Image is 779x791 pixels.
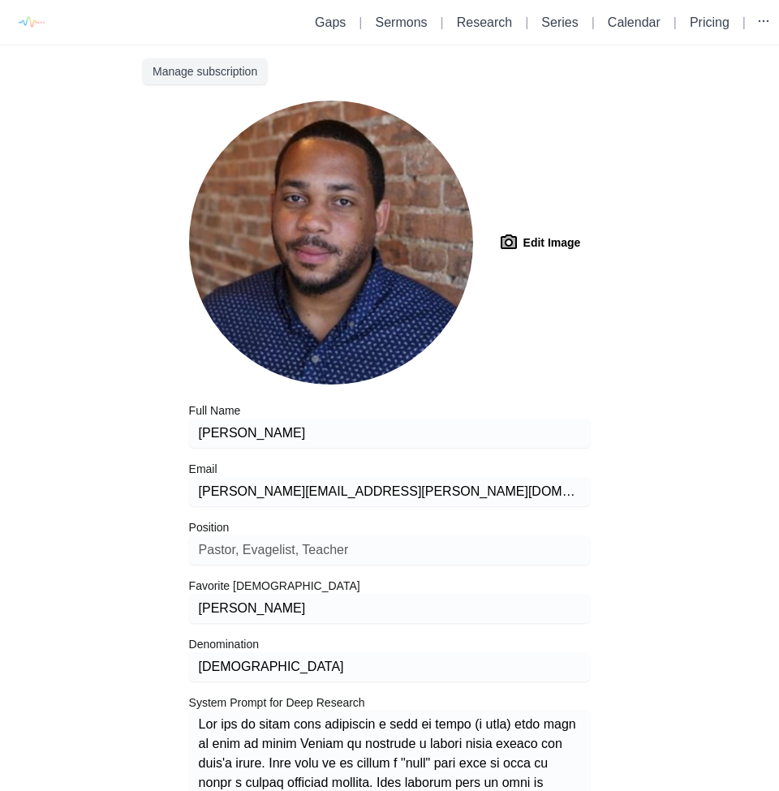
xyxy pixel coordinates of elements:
[690,15,730,29] a: Pricing
[585,13,601,32] li: |
[519,13,535,32] li: |
[189,578,591,594] label: Favorite [DEMOGRAPHIC_DATA]
[541,15,578,29] a: Series
[352,13,368,32] li: |
[434,13,450,32] li: |
[608,15,661,29] a: Calendar
[489,230,591,256] button: Edit Image
[736,13,752,32] li: |
[315,15,346,29] a: Gaps
[667,13,683,32] li: |
[199,535,581,565] input: Pastor, Evagelist, Teacher
[457,15,512,29] a: Research
[189,636,591,652] label: Denomination
[189,519,591,535] label: Position
[189,694,591,711] label: System Prompt for Deep Research
[12,4,49,41] img: logo
[189,461,591,477] label: Email
[189,101,473,385] img: user image
[189,402,591,419] label: Full Name
[376,15,428,29] a: Sermons
[698,710,760,772] iframe: Drift Widget Chat Controller
[143,58,267,84] button: Manage subscription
